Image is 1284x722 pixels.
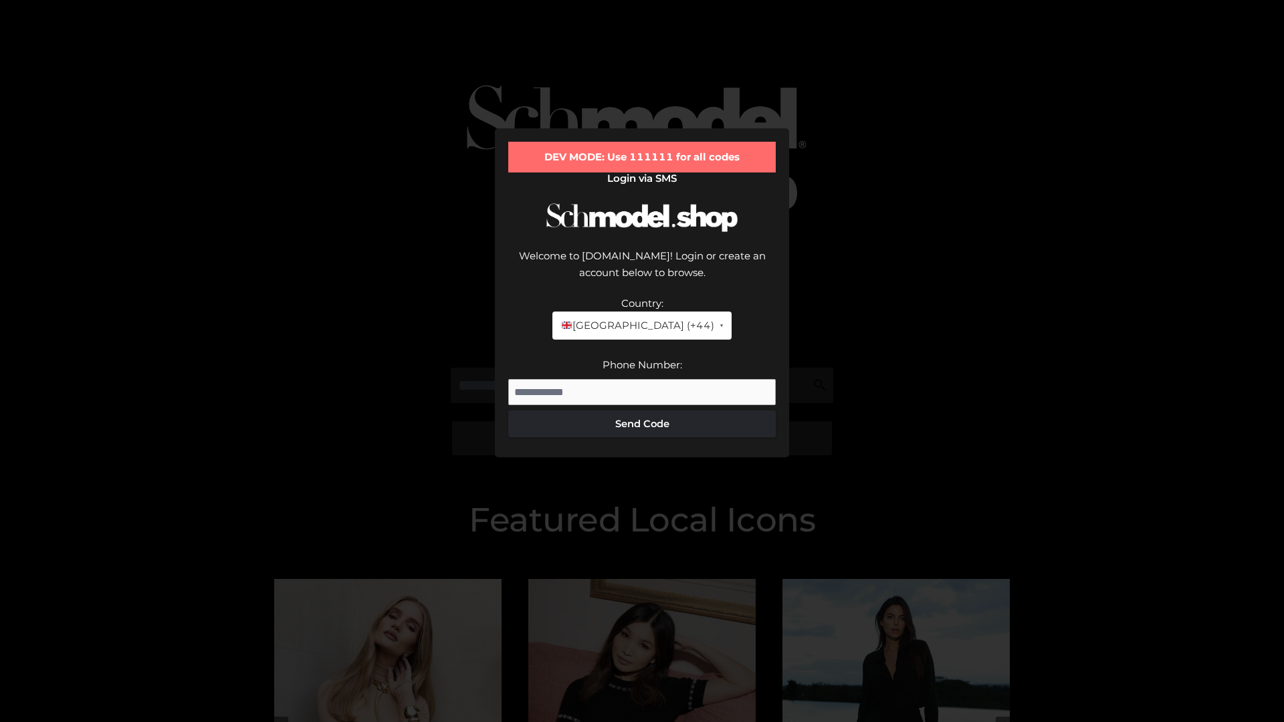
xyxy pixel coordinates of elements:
label: Country: [621,297,663,310]
label: Phone Number: [603,358,682,371]
div: Welcome to [DOMAIN_NAME]! Login or create an account below to browse. [508,247,776,295]
img: 🇬🇧 [562,320,572,330]
h2: Login via SMS [508,172,776,185]
img: Schmodel Logo [542,191,742,244]
span: [GEOGRAPHIC_DATA] (+44) [560,317,714,334]
div: DEV MODE: Use 111111 for all codes [508,142,776,172]
button: Send Code [508,410,776,437]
